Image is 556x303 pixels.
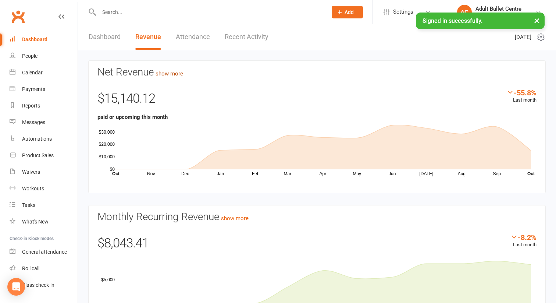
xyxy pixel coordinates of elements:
div: Adult Ballet Centre [475,12,521,19]
a: Attendance [176,24,210,50]
div: General attendance [22,249,67,255]
strong: paid or upcoming this month [97,114,168,120]
span: Settings [393,4,413,20]
a: Waivers [10,164,78,180]
div: Waivers [22,169,40,175]
div: Messages [22,119,45,125]
div: -55.8% [506,88,537,96]
div: $15,140.12 [97,88,537,113]
div: Dashboard [22,36,47,42]
a: General attendance kiosk mode [10,244,78,260]
div: Last month [510,233,537,249]
span: [DATE] [515,33,531,42]
a: People [10,48,78,64]
div: People [22,53,38,59]
div: Adult Ballet Centre [475,6,521,12]
a: Class kiosk mode [10,277,78,293]
div: AC [457,5,472,20]
span: Signed in successfully. [423,17,482,24]
h3: Net Revenue [97,67,537,78]
input: Search... [97,7,322,17]
div: Tasks [22,202,35,208]
a: Revenue [135,24,161,50]
button: Add [332,6,363,18]
div: -8.2% [510,233,537,241]
a: Payments [10,81,78,98]
a: show more [156,70,183,77]
div: Open Intercom Messenger [7,278,25,296]
a: Calendar [10,64,78,81]
a: Workouts [10,180,78,197]
div: Class check-in [22,282,54,288]
div: Reports [22,103,40,109]
span: Add [345,9,354,15]
a: Tasks [10,197,78,214]
a: Messages [10,114,78,131]
a: show more [221,215,249,222]
a: What's New [10,214,78,230]
a: Automations [10,131,78,147]
div: Last month [506,88,537,104]
div: Product Sales [22,152,54,158]
div: Roll call [22,265,39,271]
a: Clubworx [9,7,27,26]
a: Recent Activity [225,24,268,50]
div: Workouts [22,186,44,191]
a: Product Sales [10,147,78,164]
a: Roll call [10,260,78,277]
a: Dashboard [89,24,121,50]
div: What's New [22,219,49,225]
div: Payments [22,86,45,92]
div: $8,043.41 [97,233,537,257]
h3: Monthly Recurring Revenue [97,211,537,223]
a: Reports [10,98,78,114]
div: Automations [22,136,52,142]
button: × [530,13,543,28]
div: Calendar [22,70,43,75]
a: Dashboard [10,31,78,48]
